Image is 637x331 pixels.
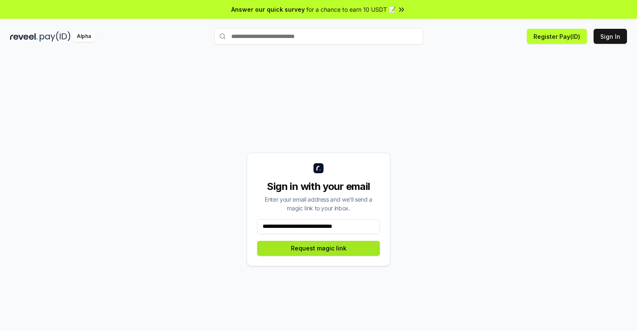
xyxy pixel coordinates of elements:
img: logo_small [313,163,324,173]
span: Answer our quick survey [231,5,305,14]
button: Request magic link [257,241,380,256]
img: pay_id [40,31,71,42]
div: Alpha [72,31,96,42]
button: Sign In [594,29,627,44]
span: for a chance to earn 10 USDT 📝 [306,5,396,14]
div: Sign in with your email [257,180,380,193]
div: Enter your email address and we’ll send a magic link to your inbox. [257,195,380,212]
button: Register Pay(ID) [527,29,587,44]
img: reveel_dark [10,31,38,42]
